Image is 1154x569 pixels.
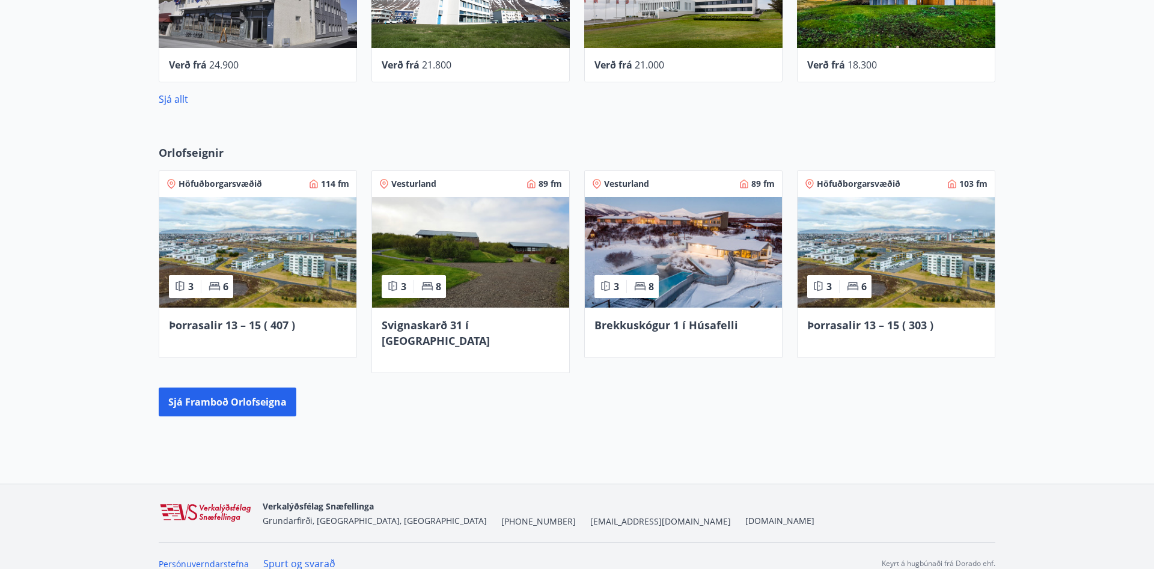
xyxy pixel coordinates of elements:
[882,558,995,569] p: Keyrt á hugbúnaði frá Dorado ehf.
[649,280,654,293] span: 8
[169,58,207,72] span: Verð frá
[501,516,576,528] span: [PHONE_NUMBER]
[847,58,877,72] span: 18.300
[401,280,406,293] span: 3
[159,145,224,160] span: Orlofseignir
[159,503,253,523] img: WvRpJk2u6KDFA1HvFrCJUzbr97ECa5dHUCvez65j.png
[436,280,441,293] span: 8
[817,178,900,190] span: Höfuðborgarsvæðið
[751,178,775,190] span: 89 fm
[321,178,349,190] span: 114 fm
[594,318,738,332] span: Brekkuskógur 1 í Húsafelli
[372,197,569,308] img: Paella dish
[382,318,490,348] span: Svignaskarð 31 í [GEOGRAPHIC_DATA]
[590,516,731,528] span: [EMAIL_ADDRESS][DOMAIN_NAME]
[798,197,995,308] img: Paella dish
[594,58,632,72] span: Verð frá
[959,178,988,190] span: 103 fm
[635,58,664,72] span: 21.000
[159,388,296,416] button: Sjá framboð orlofseigna
[263,501,374,512] span: Verkalýðsfélag Snæfellinga
[179,178,262,190] span: Höfuðborgarsvæðið
[826,280,832,293] span: 3
[159,93,188,106] a: Sjá allt
[159,197,356,308] img: Paella dish
[188,280,194,293] span: 3
[382,58,420,72] span: Verð frá
[861,280,867,293] span: 6
[223,280,228,293] span: 6
[422,58,451,72] span: 21.800
[585,197,782,308] img: Paella dish
[391,178,436,190] span: Vesturland
[807,58,845,72] span: Verð frá
[209,58,239,72] span: 24.900
[807,318,933,332] span: Þorrasalir 13 – 15 ( 303 )
[539,178,562,190] span: 89 fm
[604,178,649,190] span: Vesturland
[169,318,295,332] span: Þorrasalir 13 – 15 ( 407 )
[614,280,619,293] span: 3
[263,515,487,526] span: Grundarfirði, [GEOGRAPHIC_DATA], [GEOGRAPHIC_DATA]
[745,515,814,526] a: [DOMAIN_NAME]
